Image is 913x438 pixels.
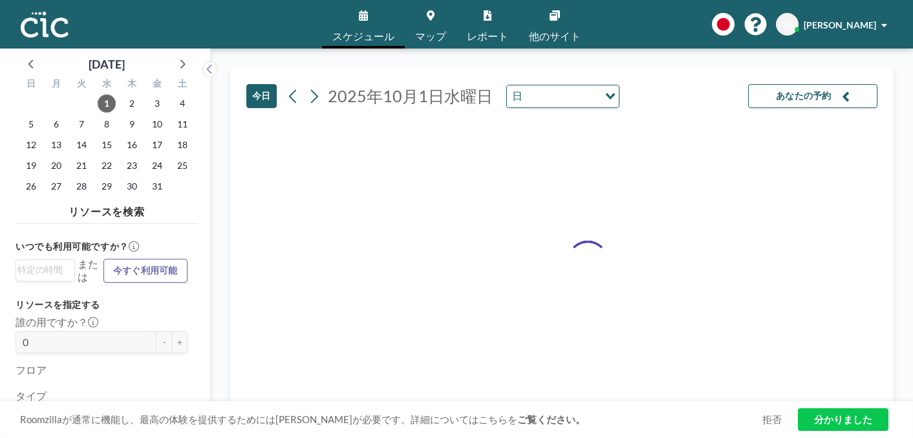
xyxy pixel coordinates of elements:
font: 木 [127,78,136,89]
div: オプションを検索 [16,260,74,279]
font: リソースを指定する [16,299,100,310]
font: 水 [102,78,111,89]
font: 21 [76,160,87,171]
font: 22 [102,160,112,171]
span: 2025年10月20日月曜日 [47,157,65,175]
span: 2025年10月14日火曜日 [72,136,91,154]
span: 2025年10月29日水曜日 [98,177,116,195]
font: [DATE] [89,57,125,71]
font: 火 [77,78,86,89]
span: 2025年10月8日水曜日 [98,115,116,133]
span: 2025年10月10日金曜日 [148,115,166,133]
font: 30 [127,181,137,192]
font: 11 [177,118,188,129]
span: 2025年10月23日木曜日 [123,157,141,175]
font: 月 [52,78,61,89]
input: オプションを検索 [17,263,67,277]
font: 23 [127,160,137,171]
font: 6 [54,118,59,129]
font: 27 [51,181,61,192]
font: レポート [467,30,508,42]
font: 7 [79,118,84,129]
font: 25 [177,160,188,171]
span: 2025年10月19日日曜日 [22,157,40,175]
font: タイプ [16,389,47,402]
font: 3 [155,98,160,109]
font: 8 [104,118,109,129]
font: 10 [152,118,162,129]
a: 拒否 [762,413,782,426]
font: 16 [127,139,137,150]
font: 誰の用ですか？ [16,316,88,328]
font: フロア [16,364,47,376]
font: 31 [152,181,162,192]
font: [PERSON_NAME] [804,19,876,30]
span: 2025年10月12日日曜日 [22,136,40,154]
div: オプションを検索 [507,85,619,107]
font: マップ [415,30,446,42]
font: 9 [129,118,134,129]
font: あなたの予約 [776,90,832,101]
font: 12 [26,139,36,150]
font: 17 [152,139,162,150]
font: 2025年10月1日水曜日 [328,86,493,105]
span: 2025年10月21日火曜日 [72,157,91,175]
span: 2025年10月1日水曜日 [98,94,116,113]
font: 日 [27,78,36,89]
span: 2025年10月18日土曜日 [173,136,191,154]
font: 他のサイト [529,30,581,42]
font: 15 [102,139,112,150]
font: SI [784,19,791,30]
button: - [156,331,172,353]
font: + [177,337,182,347]
font: 日 [512,89,522,102]
font: - [163,337,166,347]
font: 20 [51,160,61,171]
span: 2025年10月31日金曜日 [148,177,166,195]
span: 2025年10月15日水曜日 [98,136,116,154]
font: 19 [26,160,36,171]
span: 2025年10月7日火曜日 [72,115,91,133]
span: 2025年10月22日水曜日 [98,157,116,175]
span: 2025年10月26日日曜日 [22,177,40,195]
font: 5 [28,118,34,129]
font: 29 [102,181,112,192]
font: いつでも利用可能ですか？ [16,241,129,252]
font: 18 [177,139,188,150]
span: 2025年10月27日月曜日 [47,177,65,195]
span: 2025年10月3日金曜日 [148,94,166,113]
input: オプションを検索 [526,88,597,105]
a: ご覧ください。 [517,413,585,425]
span: 2025年10月28日火曜日 [72,177,91,195]
button: あなたの予約 [748,84,877,108]
span: 2025年10月5日日曜日 [22,115,40,133]
span: 2025年10月6日月曜日 [47,115,65,133]
font: 26 [26,181,36,192]
font: 13 [51,139,61,150]
button: + [172,331,188,353]
button: 今すぐ利用可能 [103,259,188,283]
span: 2025年10月11日土曜日 [173,115,191,133]
font: 分かりました [814,413,872,425]
font: 金 [153,78,162,89]
font: 4 [180,98,185,109]
img: 組織ロゴ [21,12,69,38]
font: Roomzillaが通常に機能し、最高の体験を提供するためには[PERSON_NAME]が必要です。詳細についてはこちらを [20,413,517,425]
font: スケジュール [332,30,394,42]
span: 2025年10月9日木曜日 [123,115,141,133]
font: 14 [76,139,87,150]
span: 2025年10月4日土曜日 [173,94,191,113]
span: 2025年10月25日土曜日 [173,157,191,175]
span: 2025年10月16日木曜日 [123,136,141,154]
font: 1 [104,98,109,109]
span: 2025年10月30日木曜日 [123,177,141,195]
font: 2 [129,98,134,109]
font: 28 [76,181,87,192]
font: リソースを検索 [69,205,145,217]
span: 2025年10月13日月曜日 [47,136,65,154]
font: 今すぐ利用可能 [113,265,178,276]
span: 2025年10月2日木曜日 [123,94,141,113]
font: 今日 [252,90,271,101]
